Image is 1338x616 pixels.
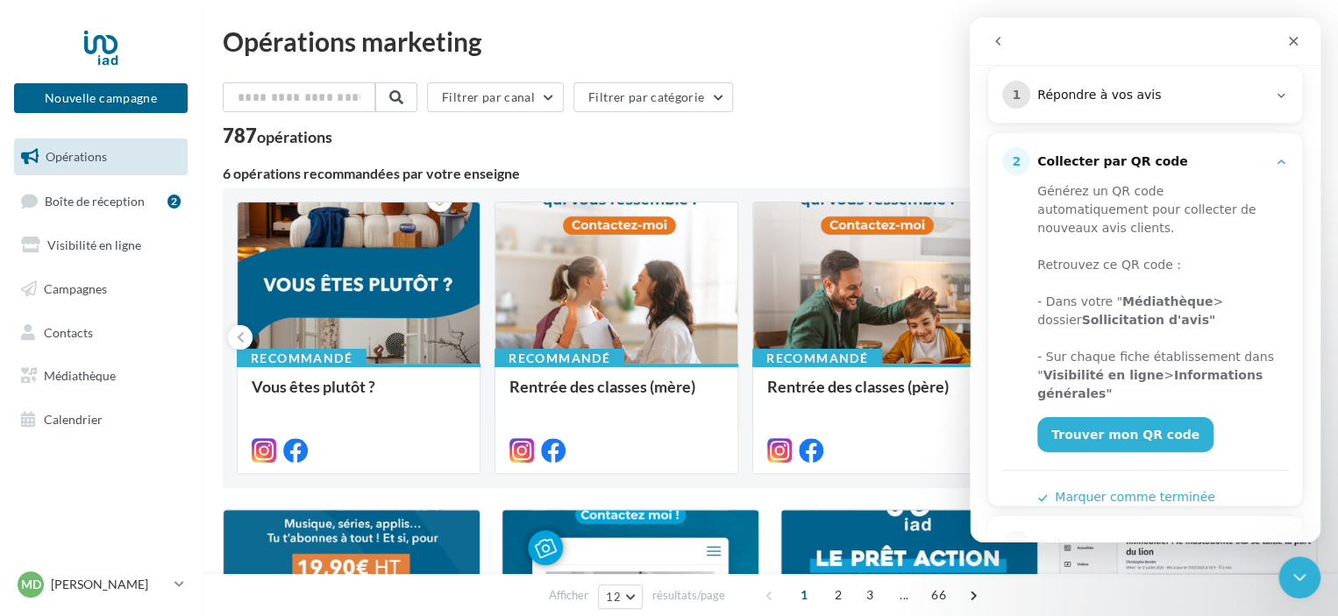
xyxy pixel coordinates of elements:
span: Visibilité en ligne [47,237,141,252]
span: Vous êtes plutôt ? [252,377,375,396]
button: Filtrer par catégorie [573,82,733,112]
div: Collecter avec d'autres canaux [68,519,297,536]
span: Campagnes [44,281,107,296]
button: Filtrer par canal [427,82,564,112]
div: Recommandé [495,349,624,368]
span: Rentrée des classes (père) [767,377,949,396]
span: Afficher [549,587,588,604]
a: Opérations [11,138,191,175]
span: Médiathèque [44,368,116,383]
iframe: Intercom live chat [1278,556,1320,598]
div: Recommandé [752,349,882,368]
div: Opérations marketing [223,28,1317,54]
button: Nouvelle campagne [14,83,188,113]
div: 6 opérations recommandées par votre enseigne [223,166,1289,181]
div: Recommandé [237,349,367,368]
span: 3 [856,581,884,609]
a: Visibilité en ligne [11,227,191,264]
span: 66 [924,581,953,609]
span: 1 [790,581,818,609]
a: Calendrier [11,401,191,438]
span: 12 [606,590,621,604]
a: Campagnes [11,271,191,308]
p: [PERSON_NAME] [51,576,167,593]
a: Boîte de réception2 [11,182,191,220]
span: résultats/page [652,587,725,604]
span: 2 [824,581,852,609]
span: Boîte de réception [45,193,145,208]
div: 2 [167,195,181,209]
span: ... [890,581,918,609]
div: 3Collecter avec d'autres canaux [32,513,318,541]
span: Opérations [46,149,107,164]
a: Médiathèque [11,358,191,394]
button: 12 [598,584,643,609]
div: opérations [257,129,332,145]
span: Contacts [44,324,93,339]
a: Contacts [11,315,191,351]
iframe: Intercom live chat [970,18,1320,542]
span: MD [21,576,41,593]
span: Rentrée des classes (mère) [509,377,695,396]
a: MD [PERSON_NAME] [14,568,188,601]
div: 787 [223,126,332,145]
span: Calendrier [44,412,103,427]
